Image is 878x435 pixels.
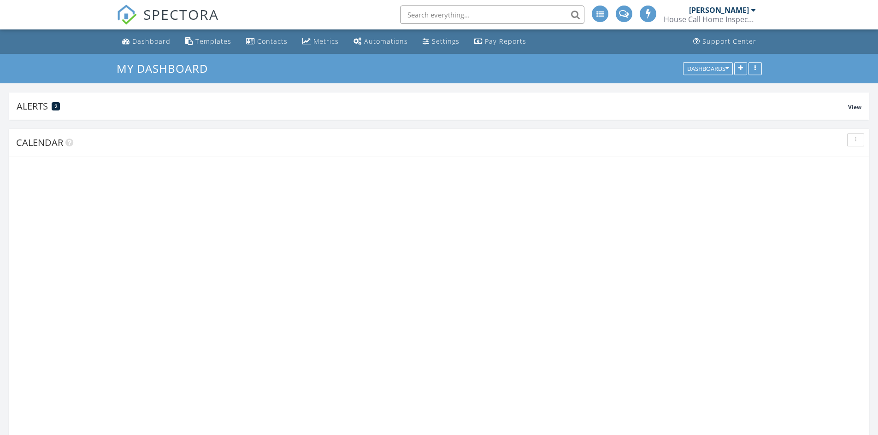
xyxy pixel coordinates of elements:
[257,37,288,46] div: Contacts
[432,37,460,46] div: Settings
[702,37,756,46] div: Support Center
[848,103,861,111] span: View
[117,12,219,32] a: SPECTORA
[242,33,291,50] a: Contacts
[143,5,219,24] span: SPECTORA
[687,65,729,72] div: Dashboards
[689,6,749,15] div: [PERSON_NAME]
[17,100,848,112] div: Alerts
[117,61,216,76] a: My Dashboard
[400,6,584,24] input: Search everything...
[54,103,58,110] span: 2
[471,33,530,50] a: Pay Reports
[118,33,174,50] a: Dashboard
[299,33,342,50] a: Metrics
[16,136,63,149] span: Calendar
[195,37,231,46] div: Templates
[689,33,760,50] a: Support Center
[664,15,756,24] div: House Call Home Inspection
[313,37,339,46] div: Metrics
[350,33,412,50] a: Automations (Advanced)
[364,37,408,46] div: Automations
[485,37,526,46] div: Pay Reports
[683,62,733,75] button: Dashboards
[182,33,235,50] a: Templates
[419,33,463,50] a: Settings
[132,37,171,46] div: Dashboard
[117,5,137,25] img: The Best Home Inspection Software - Spectora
